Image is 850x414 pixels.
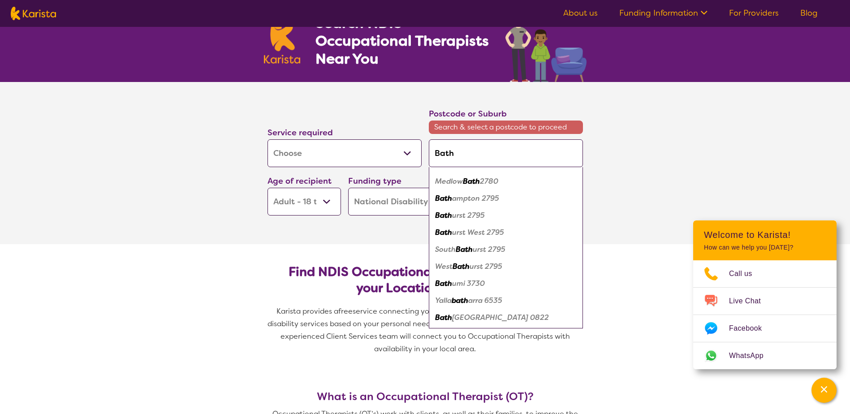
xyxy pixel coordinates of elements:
[693,342,837,369] a: Web link opens in a new tab.
[268,176,332,186] label: Age of recipient
[435,296,452,305] em: Yalla
[435,245,456,254] em: South
[264,15,301,64] img: Karista logo
[433,309,578,326] div: Bathurst Island 0822
[480,177,498,186] em: 2780
[452,228,504,237] em: urst West 2795
[619,8,708,18] a: Funding Information
[453,262,470,271] em: Bath
[435,262,453,271] em: West
[433,241,578,258] div: South Bathurst 2795
[468,296,502,305] em: arra 6535
[463,177,480,186] em: Bath
[435,313,452,322] em: Bath
[704,244,826,251] p: How can we help you [DATE]?
[452,211,485,220] em: urst 2795
[338,306,353,316] span: free
[433,207,578,224] div: Bathurst 2795
[429,121,583,134] span: Search & select a postcode to proceed
[693,260,837,369] ul: Choose channel
[452,160,469,169] em: Bath
[470,262,502,271] em: urst 2795
[729,322,772,335] span: Facebook
[452,194,499,203] em: ampton 2795
[433,173,578,190] div: Medlow Bath 2780
[452,279,485,288] em: umi 3730
[268,127,333,138] label: Service required
[693,220,837,369] div: Channel Menu
[433,275,578,292] div: Bathumi 3730
[729,349,774,362] span: WhatsApp
[729,8,779,18] a: For Providers
[435,160,452,169] em: Lake
[348,176,401,186] label: Funding type
[315,14,490,68] h1: Search NDIS Occupational Therapists Near You
[433,258,578,275] div: West Bathurst 2795
[264,390,587,403] h3: What is an Occupational Therapist (OT)?
[473,245,505,254] em: urst 2795
[435,279,452,288] em: Bath
[800,8,818,18] a: Blog
[563,8,598,18] a: About us
[268,306,585,354] span: service connecting you with Occupational Therapists and other disability services based on your p...
[11,7,56,20] img: Karista logo
[433,292,578,309] div: Yallabatharra 6535
[505,4,587,82] img: occupational-therapy
[276,306,338,316] span: Karista provides a
[729,267,763,280] span: Call us
[704,229,826,240] h2: Welcome to Karista!
[729,294,772,308] span: Live Chat
[456,245,473,254] em: Bath
[452,296,468,305] em: bath
[429,108,507,119] label: Postcode or Suburb
[433,190,578,207] div: Bathampton 2795
[429,139,583,167] input: Type
[811,378,837,403] button: Channel Menu
[275,264,576,296] h2: Find NDIS Occupational Therapists based on your Location & Needs
[435,177,463,186] em: Medlow
[435,211,452,220] em: Bath
[435,194,452,203] em: Bath
[435,228,452,237] em: Bath
[452,313,549,322] em: [GEOGRAPHIC_DATA] 0822
[433,224,578,241] div: Bathurst West 2795
[469,160,503,169] em: urst 2580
